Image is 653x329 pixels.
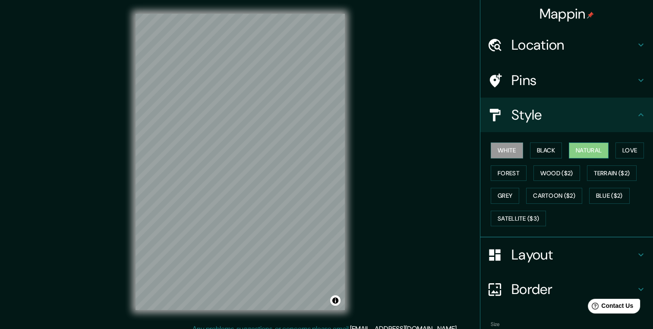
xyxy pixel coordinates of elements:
button: Toggle attribution [330,295,341,306]
h4: Location [511,36,636,54]
div: Style [480,98,653,132]
button: Cartoon ($2) [526,188,582,204]
h4: Mappin [539,5,594,22]
button: Black [530,142,562,158]
button: Forest [491,165,527,181]
h4: Border [511,281,636,298]
h4: Layout [511,246,636,263]
h4: Pins [511,72,636,89]
label: Size [491,321,500,328]
button: Natural [569,142,609,158]
button: White [491,142,523,158]
img: pin-icon.png [587,12,594,19]
div: Border [480,272,653,307]
h4: Style [511,106,636,123]
div: Pins [480,63,653,98]
button: Grey [491,188,519,204]
button: Wood ($2) [533,165,580,181]
div: Location [480,28,653,62]
button: Blue ($2) [589,188,630,204]
button: Satellite ($3) [491,211,546,227]
canvas: Map [136,14,345,310]
button: Love [615,142,644,158]
button: Terrain ($2) [587,165,637,181]
iframe: Help widget launcher [576,295,644,320]
div: Layout [480,237,653,272]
